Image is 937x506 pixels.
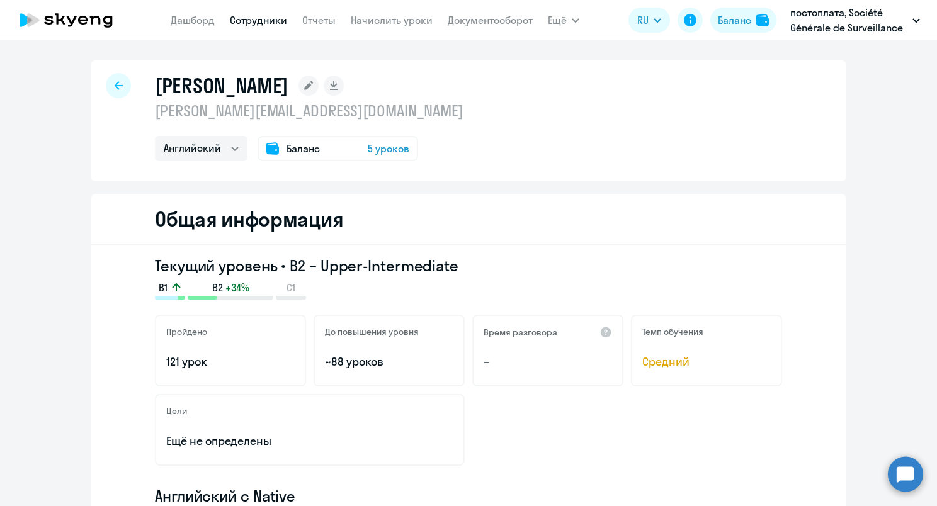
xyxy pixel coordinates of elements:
[212,281,223,295] span: B2
[710,8,776,33] button: Балансbalance
[637,13,649,28] span: RU
[302,14,336,26] a: Отчеты
[448,14,533,26] a: Документооборот
[155,486,295,506] span: Английский с Native
[171,14,215,26] a: Дашборд
[790,5,907,35] p: постоплата, Société Générale de Surveillance (SGS Rus)/СЖС Россия
[484,327,557,338] h5: Время разговора
[642,354,771,370] span: Средний
[718,13,751,28] div: Баланс
[155,206,343,232] h2: Общая информация
[784,5,926,35] button: постоплата, Société Générale de Surveillance (SGS Rus)/СЖС Россия
[155,73,288,98] h1: [PERSON_NAME]
[166,326,207,337] h5: Пройдено
[155,256,782,276] h3: Текущий уровень • B2 – Upper-Intermediate
[166,354,295,370] p: 121 урок
[756,14,769,26] img: balance
[484,354,612,370] p: –
[642,326,703,337] h5: Темп обучения
[166,433,453,449] p: Ещё не определены
[325,326,419,337] h5: До повышения уровня
[628,8,670,33] button: RU
[225,281,249,295] span: +34%
[287,281,295,295] span: C1
[155,101,463,121] p: [PERSON_NAME][EMAIL_ADDRESS][DOMAIN_NAME]
[368,141,409,156] span: 5 уроков
[351,14,433,26] a: Начислить уроки
[166,405,187,417] h5: Цели
[287,141,320,156] span: Баланс
[325,354,453,370] p: ~88 уроков
[230,14,287,26] a: Сотрудники
[548,8,579,33] button: Ещё
[159,281,168,295] span: B1
[548,13,567,28] span: Ещё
